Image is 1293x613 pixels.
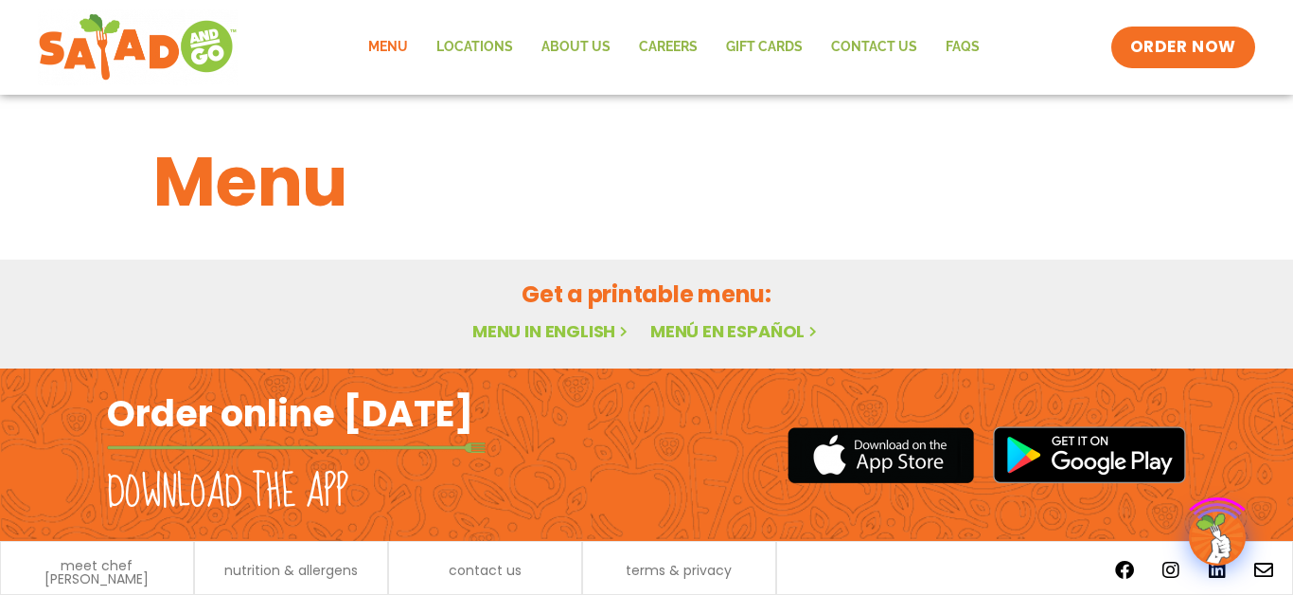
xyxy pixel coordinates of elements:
img: google_play [993,426,1186,483]
a: Locations [422,26,527,69]
a: nutrition & allergens [224,564,358,577]
a: FAQs [931,26,994,69]
a: Contact Us [817,26,931,69]
a: Menú en español [650,319,821,343]
h2: Order online [DATE] [107,390,473,437]
nav: Menu [354,26,994,69]
img: new-SAG-logo-768×292 [38,9,238,85]
a: GIFT CARDS [712,26,817,69]
h1: Menu [153,131,1140,233]
img: fork [107,442,486,453]
h2: Download the app [107,466,348,519]
img: appstore [788,424,974,486]
a: Careers [625,26,712,69]
a: ORDER NOW [1111,27,1255,68]
a: Menu in English [472,319,631,343]
a: Menu [354,26,422,69]
a: terms & privacy [626,564,732,577]
span: ORDER NOW [1130,36,1236,59]
a: contact us [449,564,522,577]
h2: Get a printable menu: [153,278,1140,311]
a: meet chef [PERSON_NAME] [10,559,184,586]
a: About Us [527,26,625,69]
